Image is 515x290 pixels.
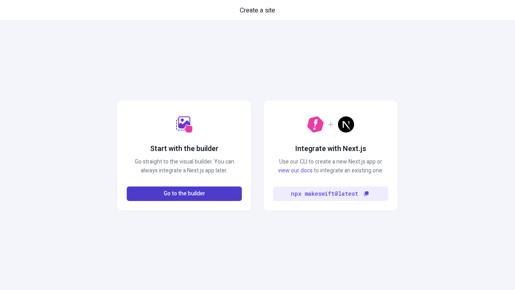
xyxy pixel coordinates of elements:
h2: Integrate with Next.js [295,144,366,154]
h2: Start with the builder [150,144,218,154]
a: view our docs [278,166,313,175]
button: Go to the builder [127,186,242,201]
code: npx makeswift@latest [291,189,358,198]
span: Go to the builder [164,189,205,198]
p: Go straight to the visual builder. You can always integrate a Next.js app later. [127,157,242,175]
span: Create a site [240,6,275,15]
p: Use our CLI to create a new Next.js app or to integrate an existing one. [273,157,388,175]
